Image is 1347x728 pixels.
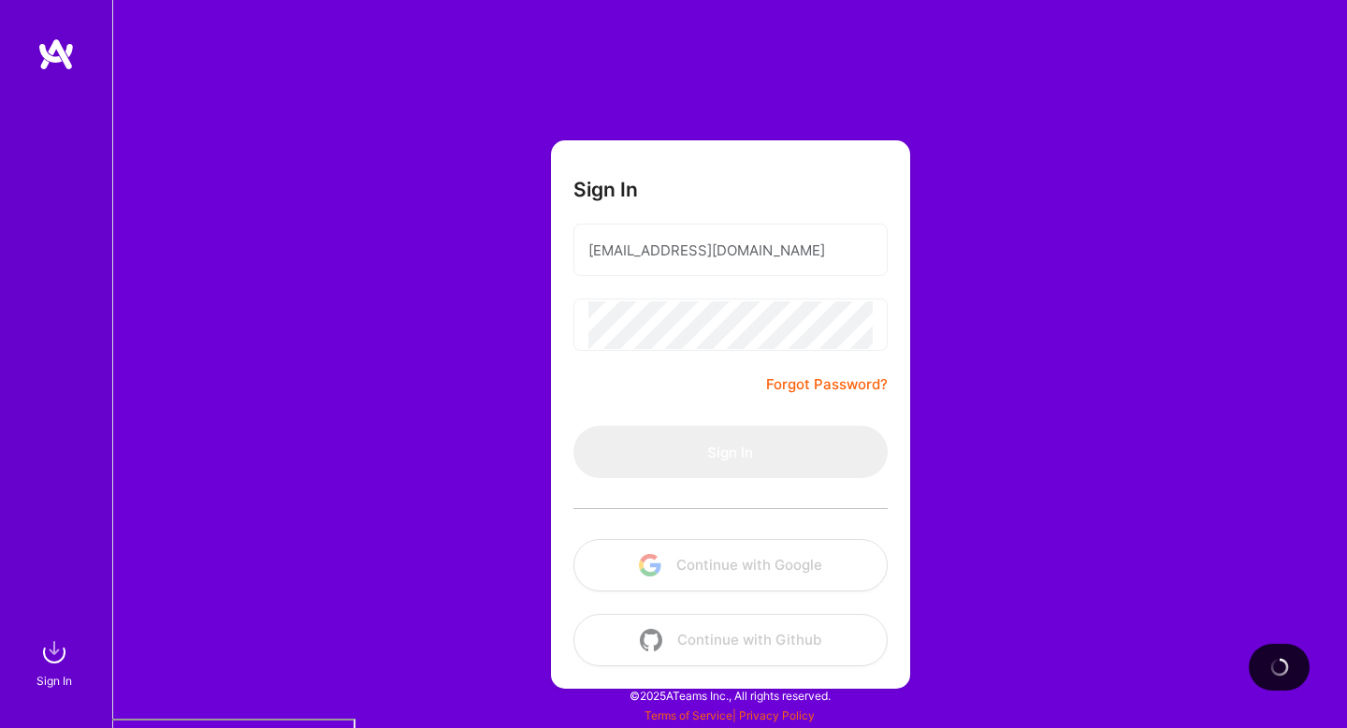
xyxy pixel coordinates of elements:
[645,708,732,722] a: Terms of Service
[36,633,73,671] img: sign in
[639,554,661,576] img: icon
[640,629,662,651] img: icon
[39,633,73,691] a: sign inSign In
[112,672,1347,719] div: © 2025 ATeams Inc., All rights reserved.
[645,708,815,722] span: |
[766,373,888,396] a: Forgot Password?
[573,178,638,201] h3: Sign In
[588,226,873,274] input: Email...
[1266,654,1292,680] img: loading
[573,426,888,478] button: Sign In
[573,539,888,591] button: Continue with Google
[36,671,72,691] div: Sign In
[37,37,75,71] img: logo
[573,614,888,666] button: Continue with Github
[739,708,815,722] a: Privacy Policy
